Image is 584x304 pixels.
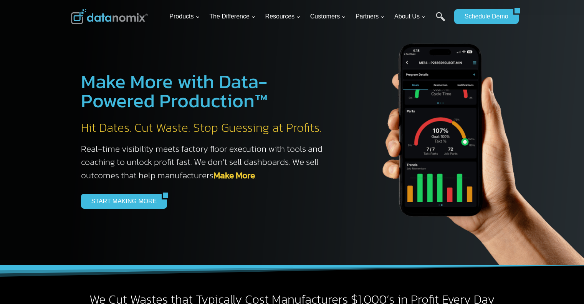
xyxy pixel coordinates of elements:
h2: Hit Dates. Cut Waste. Stop Guessing at Profits. [81,120,331,136]
nav: Primary Navigation [166,4,450,29]
span: The Difference [209,12,256,22]
a: Schedule Demo [454,9,513,24]
a: START MAKING MORE [81,194,162,208]
span: Resources [265,12,301,22]
span: Products [169,12,200,22]
h3: Real-time visibility meets factory floor execution with tools and coaching to unlock profit fast.... [81,142,331,182]
a: Make More [213,169,255,182]
iframe: Popup CTA [4,156,127,300]
img: Datanomix [71,9,148,24]
span: Partners [356,12,385,22]
h1: Make More with Data-Powered Production™ [81,72,331,110]
span: About Us [394,12,426,22]
a: Search [436,12,445,29]
span: Customers [310,12,346,22]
